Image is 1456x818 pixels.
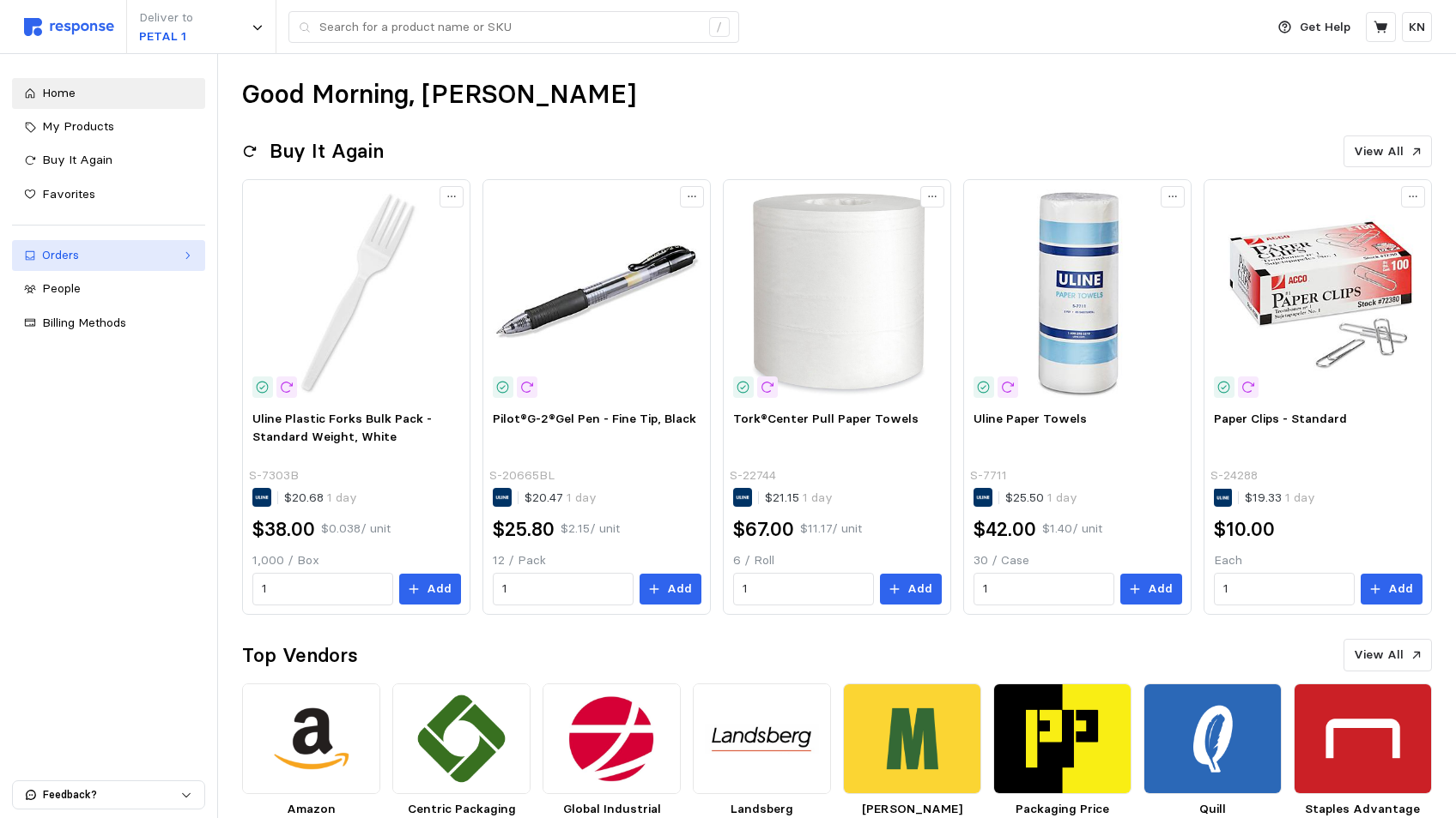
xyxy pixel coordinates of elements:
[1388,580,1413,598] p: Add
[563,490,597,505] span: 1 day
[907,580,932,598] p: Add
[489,466,555,485] p: S-20665BL
[1354,646,1404,665] p: View All
[974,411,1087,426] span: Uline Paper Towels
[1214,411,1347,426] span: Paper Clips - Standard
[1148,580,1173,598] p: Add
[12,111,205,142] a: My Products
[709,17,730,38] div: /
[799,490,833,505] span: 1 day
[880,574,942,604] button: Add
[983,574,1104,604] input: Qty
[43,787,180,803] p: Feedback?
[1300,18,1350,37] p: Get Help
[42,85,76,100] span: Home
[139,27,193,46] p: PETAL 1
[1223,574,1344,604] input: Qty
[640,574,701,604] button: Add
[493,189,701,398] img: S-20665BL
[1214,551,1423,570] p: Each
[242,642,358,669] h2: Top Vendors
[765,489,833,508] p: $21.15
[525,489,597,508] p: $20.47
[1005,489,1077,508] p: $25.50
[1268,11,1361,44] button: Get Help
[1361,574,1423,604] button: Add
[252,411,432,445] span: Uline Plastic Forks Bulk Pack - Standard Weight, White
[42,118,114,134] span: My Products
[427,580,452,598] p: Add
[12,78,205,109] a: Home
[252,516,315,543] h2: $38.00
[42,315,126,330] span: Billing Methods
[13,781,204,809] button: Feedback?
[249,466,299,485] p: S-7303B
[1245,489,1315,508] p: $19.33
[693,683,831,794] img: 7d13bdb8-9cc8-4315-963f-af194109c12d.png
[139,9,193,27] p: Deliver to
[561,520,620,538] p: $2.15 / unit
[270,138,384,165] h2: Buy It Again
[543,683,681,794] img: 771c76c0-1592-4d67-9e09-d6ea890d945b.png
[284,489,357,508] p: $20.68
[1214,516,1275,543] h2: $10.00
[733,411,919,426] span: Tork®Center Pull Paper Towels
[1042,520,1102,538] p: $1.40 / unit
[502,574,623,604] input: Qty
[252,551,461,570] p: 1,000 / Box
[493,551,701,570] p: 12 / Pack
[42,152,112,167] span: Buy It Again
[24,18,114,36] img: svg%3e
[392,683,531,794] img: b57ebca9-4645-4b82-9362-c975cc40820f.png
[974,551,1182,570] p: 30 / Case
[262,574,383,604] input: Qty
[1120,574,1182,604] button: Add
[843,683,981,794] img: 28d3e18e-6544-46cd-9dd4-0f3bdfdd001e.png
[800,520,862,538] p: $11.17 / unit
[493,411,696,426] span: Pilot®G-2®Gel Pen - Fine Tip, Black
[242,78,636,111] h1: Good Morning, [PERSON_NAME]
[667,580,692,598] p: Add
[733,551,942,570] p: 6 / Roll
[733,516,794,543] h2: $67.00
[743,574,864,604] input: Qty
[1210,466,1258,485] p: S-24288
[252,189,461,398] img: S-7303B
[324,490,357,505] span: 1 day
[1282,490,1315,505] span: 1 day
[321,520,391,538] p: $0.038 / unit
[242,683,380,794] img: d7805571-9dbc-467d-9567-a24a98a66352.png
[1044,490,1077,505] span: 1 day
[12,240,205,271] a: Orders
[1144,683,1282,794] img: bfee157a-10f7-4112-a573-b61f8e2e3b38.png
[42,280,81,296] span: People
[1214,189,1423,398] img: S-24288
[42,186,95,201] span: Favorites
[974,189,1182,398] img: S-7711
[12,179,205,210] a: Favorites
[493,516,555,543] h2: $25.80
[319,12,700,43] input: Search for a product name or SKU
[12,274,205,304] a: People
[1344,135,1432,168] button: View All
[1344,639,1432,671] button: View All
[970,466,1007,485] p: S-7711
[12,308,205,339] a: Billing Methods
[1402,12,1432,42] button: KN
[974,516,1036,543] h2: $42.00
[1354,142,1404,161] p: View All
[12,145,205,176] a: Buy It Again
[1409,18,1425,37] p: KN
[993,683,1131,794] img: 1fd4c12a-3439-4c08-96e1-85a7cf36c540.png
[1294,683,1432,794] img: 63258c51-adb8-4b2a-9b0d-7eba9747dc41.png
[42,246,175,265] div: Orders
[730,466,776,485] p: S-22744
[399,574,461,604] button: Add
[733,189,942,398] img: S-22744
